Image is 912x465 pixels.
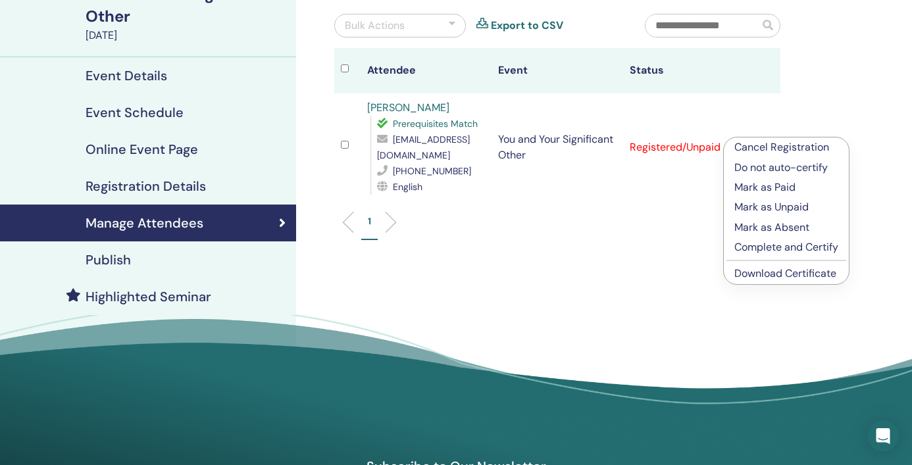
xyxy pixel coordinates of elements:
p: Mark as Absent [734,220,838,235]
p: Do not auto-certify [734,160,838,176]
div: Open Intercom Messenger [867,420,899,452]
h4: Event Schedule [86,105,184,120]
p: Mark as Unpaid [734,199,838,215]
a: [PERSON_NAME] [367,101,449,114]
h4: Publish [86,252,131,268]
a: Download Certificate [734,266,836,280]
span: [EMAIL_ADDRESS][DOMAIN_NAME] [377,134,470,161]
p: 1 [368,214,371,228]
th: Status [623,48,754,93]
h4: Event Details [86,68,167,84]
p: Cancel Registration [734,139,838,155]
h4: Online Event Page [86,141,198,157]
div: Bulk Actions [345,18,405,34]
h4: Registration Details [86,178,206,194]
span: Prerequisites Match [393,118,478,130]
p: Complete and Certify [734,239,838,255]
th: Event [492,48,622,93]
h4: Highlighted Seminar [86,289,211,305]
span: [PHONE_NUMBER] [393,165,471,177]
p: Mark as Paid [734,180,838,195]
div: [DATE] [86,28,288,43]
a: Export to CSV [491,18,563,34]
h4: Manage Attendees [86,215,203,231]
th: Attendee [361,48,492,93]
span: English [393,181,422,193]
td: You and Your Significant Other [492,93,622,201]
